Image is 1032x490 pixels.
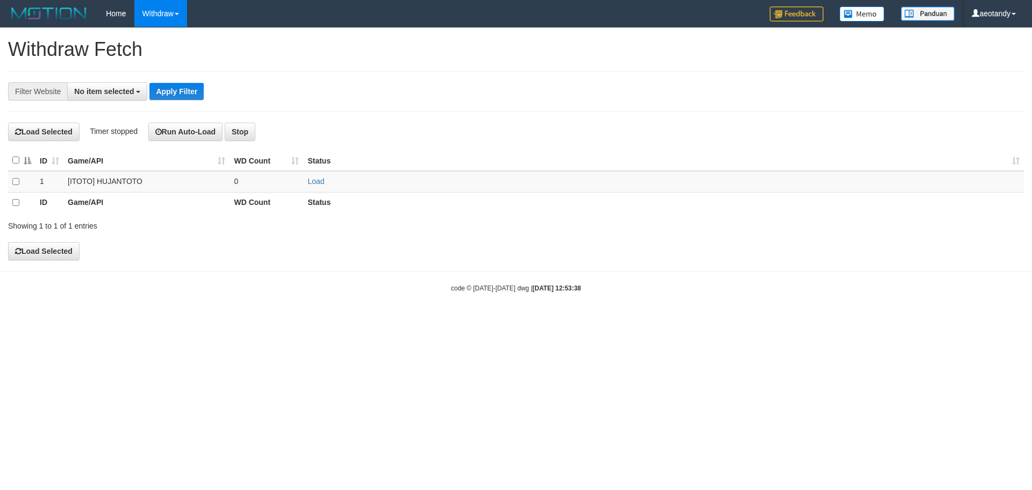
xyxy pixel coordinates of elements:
strong: [DATE] 12:53:38 [533,285,581,292]
button: No item selected [67,82,147,101]
button: Load Selected [8,242,80,260]
div: Filter Website [8,82,67,101]
span: No item selected [74,87,134,96]
td: [ITOTO] HUJANTOTO [63,171,230,193]
th: ID [35,192,63,213]
small: code © [DATE]-[DATE] dwg | [451,285,581,292]
th: WD Count [230,192,303,213]
button: Stop [225,123,255,141]
th: Game/API [63,192,230,213]
th: Game/API: activate to sort column ascending [63,150,230,171]
button: Apply Filter [149,83,204,100]
th: Status [303,192,1024,213]
td: 1 [35,171,63,193]
a: Load [307,177,324,186]
img: Button%20Memo.svg [840,6,885,22]
th: WD Count: activate to sort column ascending [230,150,303,171]
span: 0 [234,177,238,186]
img: Feedback.jpg [770,6,823,22]
th: Status: activate to sort column ascending [303,150,1024,171]
button: Load Selected [8,123,80,141]
th: ID: activate to sort column ascending [35,150,63,171]
span: Timer stopped [90,127,138,136]
button: Run Auto-Load [148,123,223,141]
h1: Withdraw Fetch [8,39,1024,60]
img: MOTION_logo.png [8,5,90,22]
img: panduan.png [901,6,955,21]
div: Showing 1 to 1 of 1 entries [8,216,422,231]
